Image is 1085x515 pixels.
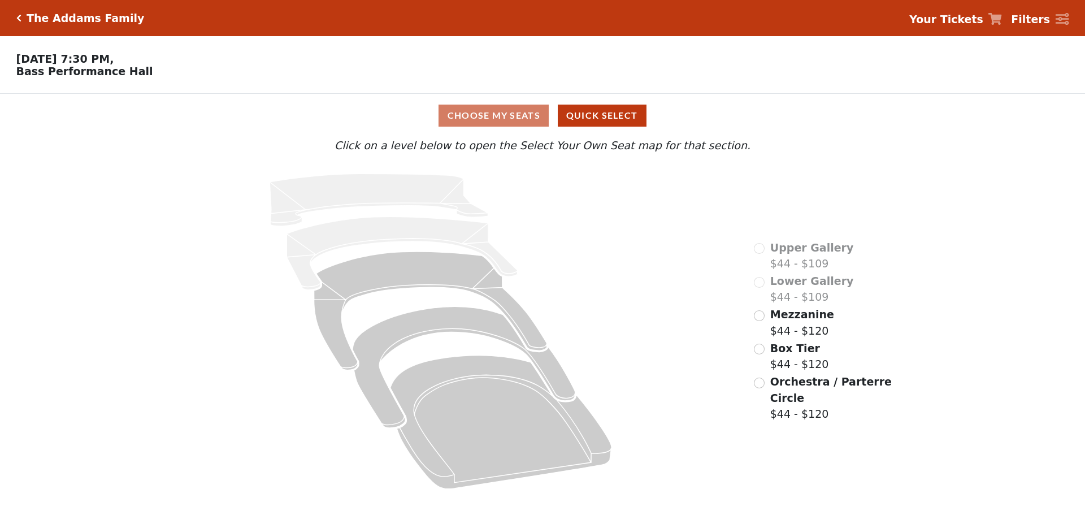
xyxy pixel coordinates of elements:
[270,174,488,226] path: Upper Gallery - Seats Available: 0
[770,241,854,254] span: Upper Gallery
[770,340,829,373] label: $44 - $120
[770,342,820,354] span: Box Tier
[770,273,854,305] label: $44 - $109
[1011,13,1050,25] strong: Filters
[909,13,983,25] strong: Your Tickets
[770,308,834,321] span: Mezzanine
[770,306,834,339] label: $44 - $120
[770,374,893,422] label: $44 - $120
[287,217,518,290] path: Lower Gallery - Seats Available: 0
[770,375,892,404] span: Orchestra / Parterre Circle
[558,105,646,127] button: Quick Select
[144,137,941,154] p: Click on a level below to open the Select Your Own Seat map for that section.
[770,240,854,272] label: $44 - $109
[909,11,1002,28] a: Your Tickets
[390,356,612,489] path: Orchestra / Parterre Circle - Seats Available: 227
[1011,11,1069,28] a: Filters
[16,14,21,22] a: Click here to go back to filters
[27,12,144,25] h5: The Addams Family
[770,275,854,287] span: Lower Gallery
